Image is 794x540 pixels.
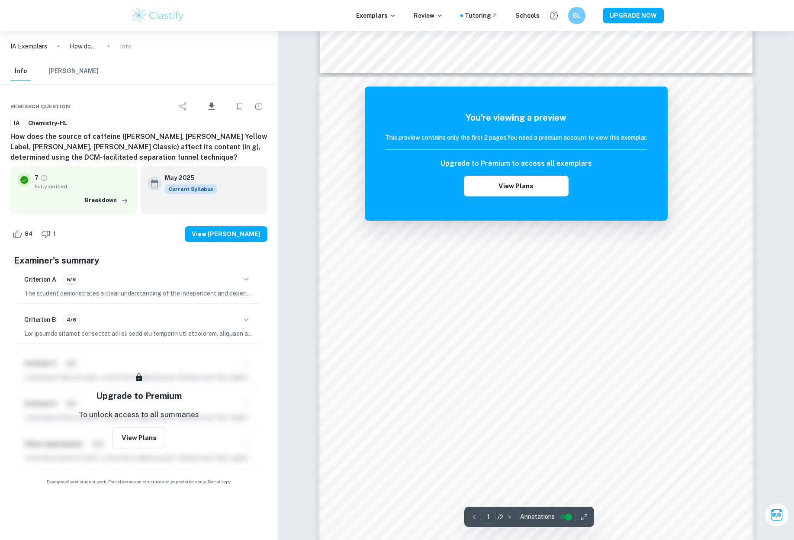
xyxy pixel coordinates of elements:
[465,11,498,20] a: Tutoring
[96,389,182,402] h5: Upgrade to Premium
[193,95,229,118] div: Download
[70,42,97,51] p: How does the source of caffeine ([PERSON_NAME], [PERSON_NAME] Yellow Label, [PERSON_NAME], [PERSO...
[24,329,254,338] p: Lor ipsumdo sitamet consectet adi eli sedd eiu temporin utl etdolorem, aliquaen admi veniamquis n...
[165,184,217,194] span: Current Syllabus
[120,42,132,51] p: Info
[765,503,789,527] button: Ask Clai
[112,427,166,448] button: View Plans
[20,230,37,238] span: 84
[10,62,31,81] button: Info
[24,289,254,298] p: The student demonstrates a clear understanding of the independent and dependent variables in the ...
[10,132,267,163] h6: How does the source of caffeine ([PERSON_NAME], [PERSON_NAME] Yellow Label, [PERSON_NAME], [PERSO...
[385,133,647,142] h6: This preview contains only the first 2 pages. You need a premium account to view this exemplar.
[35,173,39,183] p: 7
[440,158,592,169] h6: Upgrade to Premium to access all exemplars
[572,11,582,20] h6: BL
[10,118,23,129] a: IA
[414,11,443,20] p: Review
[165,173,210,183] h6: May 2025
[546,8,561,23] button: Help and Feedback
[64,276,79,283] span: 5/6
[39,227,61,241] div: Dislike
[385,111,647,124] h5: You're viewing a preview
[356,11,396,20] p: Exemplars
[35,183,130,190] span: Fully verified
[79,409,199,421] p: To unlock access to all summaries
[520,512,555,521] span: Annotations
[10,42,47,51] a: IA Exemplars
[40,174,48,182] a: Grade fully verified
[515,11,540,20] a: Schools
[11,119,23,128] span: IA
[10,227,37,241] div: Like
[25,118,71,129] a: Chemistry-HL
[83,194,130,207] button: Breakdown
[48,230,61,238] span: 1
[231,98,248,115] div: Bookmark
[25,119,71,128] span: Chemistry-HL
[250,98,267,115] div: Report issue
[131,7,186,24] img: Clastify logo
[603,8,664,23] button: UPGRADE NOW
[568,7,585,24] button: BL
[10,479,267,485] span: Example of past student work. For reference on structure and expectations only. Do not copy.
[174,98,192,115] div: Share
[498,512,503,522] p: / 2
[165,184,217,194] div: This exemplar is based on the current syllabus. Feel free to refer to it for inspiration/ideas wh...
[24,315,56,325] h6: Criterion B
[64,316,79,324] span: 4/6
[24,275,56,284] h6: Criterion A
[48,62,99,81] button: [PERSON_NAME]
[14,254,264,267] h5: Examiner's summary
[464,176,569,196] button: View Plans
[10,103,70,110] span: Research question
[185,226,267,242] button: View [PERSON_NAME]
